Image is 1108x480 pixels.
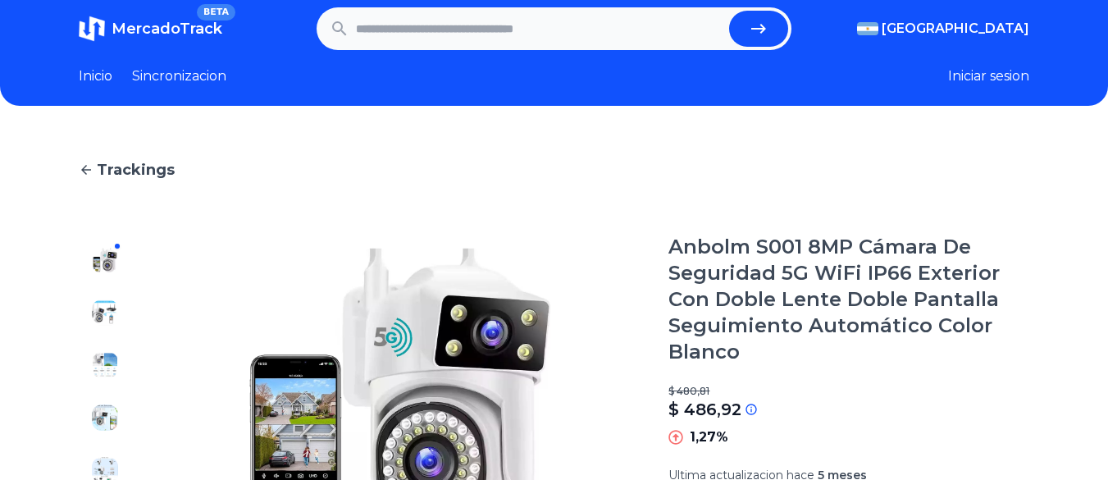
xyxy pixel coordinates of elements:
[79,16,105,42] img: MercadoTrack
[197,4,235,21] span: BETA
[112,20,222,38] span: MercadoTrack
[92,352,118,378] img: Anbolm S001 8MP Cámara De Seguridad 5G WiFi IP66 Exterior Con Doble Lente Doble Pantalla Seguimie...
[857,19,1029,39] button: [GEOGRAPHIC_DATA]
[948,66,1029,86] button: Iniciar sesion
[668,398,741,421] p: $ 486,92
[92,299,118,326] img: Anbolm S001 8MP Cámara De Seguridad 5G WiFi IP66 Exterior Con Doble Lente Doble Pantalla Seguimie...
[132,66,226,86] a: Sincronizacion
[857,22,878,35] img: Argentina
[882,19,1029,39] span: [GEOGRAPHIC_DATA]
[690,427,728,447] p: 1,27%
[668,234,1029,365] h1: Anbolm S001 8MP Cámara De Seguridad 5G WiFi IP66 Exterior Con Doble Lente Doble Pantalla Seguimie...
[92,247,118,273] img: Anbolm S001 8MP Cámara De Seguridad 5G WiFi IP66 Exterior Con Doble Lente Doble Pantalla Seguimie...
[79,66,112,86] a: Inicio
[97,158,175,181] span: Trackings
[668,385,1029,398] p: $ 480,81
[92,405,118,431] img: Anbolm S001 8MP Cámara De Seguridad 5G WiFi IP66 Exterior Con Doble Lente Doble Pantalla Seguimie...
[79,158,1029,181] a: Trackings
[79,16,222,42] a: MercadoTrackBETA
